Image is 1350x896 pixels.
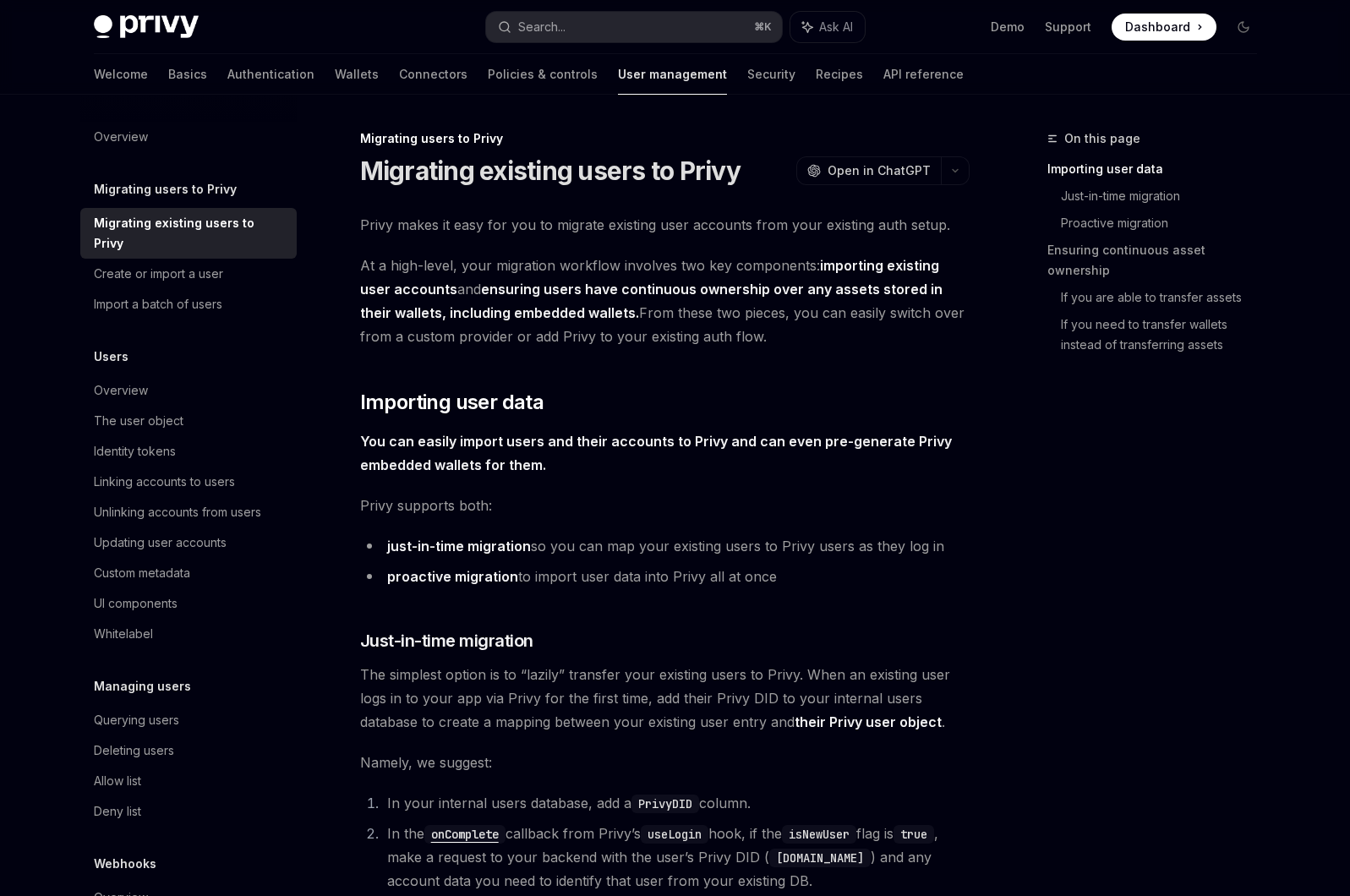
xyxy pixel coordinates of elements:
[94,676,191,697] h5: Managing users
[94,15,199,39] img: dark logo
[94,502,261,522] div: Unlinking accounts from users
[424,825,506,842] a: onComplete
[1125,19,1190,36] span: Dashboard
[1112,14,1216,41] a: Dashboard
[360,254,970,348] span: At a high-level, your migration workflow involves two key components: and From these two pieces, ...
[80,375,297,406] a: Overview
[360,281,943,321] strong: ensuring users have continuous ownership over any assets stored in their wallets, including embed...
[94,593,178,614] div: UI components
[335,54,379,95] a: Wallets
[1047,156,1271,183] a: Importing user data
[80,558,297,588] a: Custom metadata
[782,825,856,844] code: isNewUser
[1061,311,1271,358] a: If you need to transfer wallets instead of transferring assets
[80,796,297,827] a: Deny list
[94,264,223,284] div: Create or import a user
[94,624,153,644] div: Whitelabel
[790,12,865,42] button: Ask AI
[360,389,544,416] span: Importing user data
[94,771,141,791] div: Allow list
[168,54,207,95] a: Basics
[1061,210,1271,237] a: Proactive migration
[80,406,297,436] a: The user object
[94,411,183,431] div: The user object
[80,527,297,558] a: Updating user accounts
[518,17,566,37] div: Search...
[94,740,174,761] div: Deleting users
[1061,183,1271,210] a: Just-in-time migration
[488,54,598,95] a: Policies & controls
[828,162,931,179] span: Open in ChatGPT
[399,54,467,95] a: Connectors
[1061,284,1271,311] a: If you are able to transfer assets
[94,127,148,147] div: Overview
[94,54,148,95] a: Welcome
[360,565,970,588] li: to import user data into Privy all at once
[360,751,970,774] span: Namely, we suggest:
[796,156,941,185] button: Open in ChatGPT
[94,213,287,254] div: Migrating existing users to Privy
[360,534,970,558] li: so you can map your existing users to Privy users as they log in
[80,259,297,289] a: Create or import a user
[883,54,964,95] a: API reference
[94,347,128,367] h5: Users
[1047,237,1271,284] a: Ensuring continuous asset ownership
[1045,19,1091,36] a: Support
[94,533,227,553] div: Updating user accounts
[94,472,235,492] div: Linking accounts to users
[424,825,506,844] code: onComplete
[80,766,297,796] a: Allow list
[94,380,148,401] div: Overview
[80,436,297,467] a: Identity tokens
[94,710,179,730] div: Querying users
[631,795,699,813] code: PrivyDID
[816,54,863,95] a: Recipes
[80,467,297,497] a: Linking accounts to users
[1230,14,1257,41] button: Toggle dark mode
[360,433,952,473] strong: You can easily import users and their accounts to Privy and can even pre-generate Privy embedded ...
[795,713,942,731] a: their Privy user object
[227,54,314,95] a: Authentication
[80,705,297,735] a: Querying users
[80,588,297,619] a: UI components
[94,563,190,583] div: Custom metadata
[80,497,297,527] a: Unlinking accounts from users
[80,122,297,152] a: Overview
[387,538,531,555] a: just-in-time migration
[360,629,533,653] span: Just-in-time migration
[80,289,297,320] a: Import a batch of users
[80,735,297,766] a: Deleting users
[360,156,741,186] h1: Migrating existing users to Privy
[754,20,772,34] span: ⌘ K
[360,663,970,734] span: The simplest option is to “lazily” transfer your existing users to Privy. When an existing user l...
[387,568,518,586] a: proactive migration
[94,179,237,199] h5: Migrating users to Privy
[94,441,176,462] div: Identity tokens
[360,213,970,237] span: Privy makes it easy for you to migrate existing user accounts from your existing auth setup.
[769,849,871,867] code: [DOMAIN_NAME]
[94,854,156,874] h5: Webhooks
[747,54,795,95] a: Security
[360,130,970,147] div: Migrating users to Privy
[641,825,708,844] code: useLogin
[382,791,970,815] li: In your internal users database, add a column.
[991,19,1025,36] a: Demo
[1064,128,1140,149] span: On this page
[80,619,297,649] a: Whitelabel
[819,19,853,36] span: Ask AI
[94,801,141,822] div: Deny list
[360,494,970,517] span: Privy supports both:
[80,208,297,259] a: Migrating existing users to Privy
[486,12,782,42] button: Search...⌘K
[94,294,222,314] div: Import a batch of users
[894,825,934,844] code: true
[382,822,970,893] li: In the callback from Privy’s hook, if the flag is , make a request to your backend with the user’...
[618,54,727,95] a: User management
